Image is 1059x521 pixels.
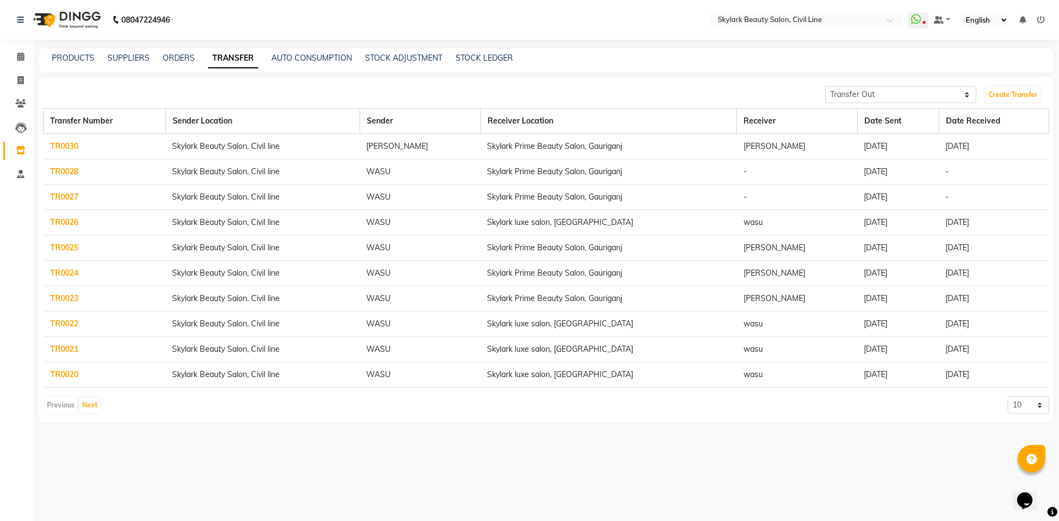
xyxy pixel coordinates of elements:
td: WASU [360,337,480,362]
a: AUTO CONSUMPTION [271,53,352,63]
td: wasu [737,311,858,337]
td: Skylark Prime Beauty Salon, Gauriganj [480,185,737,210]
td: - [737,185,858,210]
td: - [939,185,1049,210]
td: [DATE] [857,261,939,286]
th: Date Sent [857,109,939,134]
td: Skylark Beauty Salon, Civil line [165,286,360,311]
th: Receiver Location [480,109,737,134]
img: logo [28,4,104,35]
a: ORDERS [163,53,195,63]
button: Next [79,398,100,413]
a: TR0023 [50,293,78,303]
td: wasu [737,210,858,235]
td: WASU [360,159,480,185]
td: [DATE] [939,210,1049,235]
td: [DATE] [857,210,939,235]
a: STOCK ADJUSTMENT [365,53,442,63]
td: WASU [360,185,480,210]
td: - [737,159,858,185]
td: [DATE] [939,261,1049,286]
th: Transfer Number [44,109,166,134]
a: TR0030 [50,141,78,151]
td: Skylark Beauty Salon, Civil line [165,210,360,235]
td: [DATE] [857,159,939,185]
td: Skylark Beauty Salon, Civil line [165,311,360,337]
td: - [939,159,1049,185]
iframe: chat widget [1013,477,1048,510]
td: Skylark Beauty Salon, Civil line [165,362,360,388]
td: Skylark Beauty Salon, Civil line [165,337,360,362]
a: TR0026 [50,217,78,227]
td: [PERSON_NAME] [737,134,858,159]
td: Skylark Beauty Salon, Civil line [165,159,360,185]
td: WASU [360,210,480,235]
td: [DATE] [857,311,939,337]
a: TR0024 [50,268,78,278]
a: TR0027 [50,192,78,202]
a: TR0020 [50,369,78,379]
td: WASU [360,362,480,388]
td: [DATE] [857,235,939,261]
td: Skylark Beauty Salon, Civil line [165,134,360,159]
th: Receiver [737,109,858,134]
td: [DATE] [939,286,1049,311]
td: [DATE] [939,134,1049,159]
th: Date Received [939,109,1049,134]
td: Skylark Beauty Salon, Civil line [165,261,360,286]
td: WASU [360,235,480,261]
td: [PERSON_NAME] [737,261,858,286]
a: TR0021 [50,344,78,354]
th: Sender Location [165,109,360,134]
td: [DATE] [939,337,1049,362]
td: [PERSON_NAME] [737,235,858,261]
td: [DATE] [939,235,1049,261]
a: STOCK LEDGER [456,53,513,63]
td: Skylark luxe salon, [GEOGRAPHIC_DATA] [480,362,737,388]
td: [DATE] [939,311,1049,337]
b: 08047224946 [121,4,170,35]
td: Skylark luxe salon, [GEOGRAPHIC_DATA] [480,337,737,362]
a: TR0022 [50,319,78,329]
td: [DATE] [857,362,939,388]
td: [DATE] [857,286,939,311]
td: Skylark Prime Beauty Salon, Gauriganj [480,235,737,261]
a: TR0028 [50,166,78,176]
th: Sender [360,109,480,134]
td: WASU [360,261,480,286]
td: wasu [737,362,858,388]
a: PRODUCTS [52,53,94,63]
td: wasu [737,337,858,362]
td: Skylark Prime Beauty Salon, Gauriganj [480,134,737,159]
td: [PERSON_NAME] [737,286,858,311]
td: Skylark Prime Beauty Salon, Gauriganj [480,286,737,311]
td: WASU [360,311,480,337]
a: SUPPLIERS [108,53,149,63]
a: Create Transfer [986,87,1040,103]
td: WASU [360,286,480,311]
td: Skylark Beauty Salon, Civil line [165,235,360,261]
a: TR0025 [50,243,78,253]
td: Skylark Prime Beauty Salon, Gauriganj [480,159,737,185]
td: [PERSON_NAME] [360,134,480,159]
td: [DATE] [939,362,1049,388]
td: Skylark Prime Beauty Salon, Gauriganj [480,261,737,286]
td: [DATE] [857,337,939,362]
td: Skylark Beauty Salon, Civil line [165,185,360,210]
td: Skylark luxe salon, [GEOGRAPHIC_DATA] [480,311,737,337]
td: [DATE] [857,185,939,210]
a: TRANSFER [208,49,258,68]
td: [DATE] [857,134,939,159]
td: Skylark luxe salon, [GEOGRAPHIC_DATA] [480,210,737,235]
